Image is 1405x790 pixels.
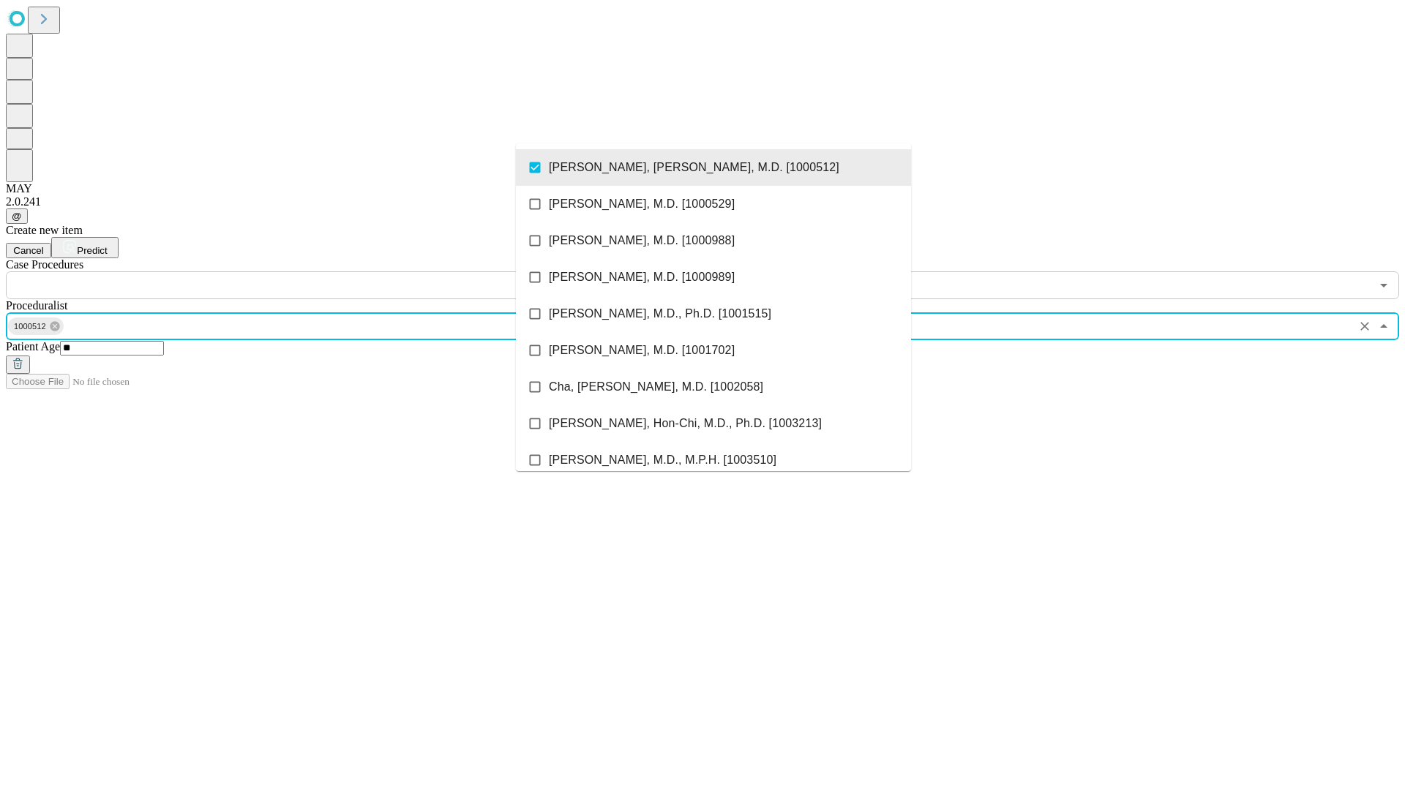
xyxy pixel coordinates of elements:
[1374,275,1394,296] button: Open
[549,195,735,213] span: [PERSON_NAME], M.D. [1000529]
[6,224,83,236] span: Create new item
[1355,316,1375,336] button: Clear
[13,245,44,256] span: Cancel
[1374,316,1394,336] button: Close
[549,378,763,396] span: Cha, [PERSON_NAME], M.D. [1002058]
[12,211,22,222] span: @
[8,318,52,335] span: 1000512
[549,232,735,249] span: [PERSON_NAME], M.D. [1000988]
[6,195,1399,208] div: 2.0.241
[6,299,67,312] span: Proceduralist
[77,245,107,256] span: Predict
[6,243,51,258] button: Cancel
[8,317,64,335] div: 1000512
[549,342,735,359] span: [PERSON_NAME], M.D. [1001702]
[549,305,771,323] span: [PERSON_NAME], M.D., Ph.D. [1001515]
[549,451,776,469] span: [PERSON_NAME], M.D., M.P.H. [1003510]
[549,415,822,432] span: [PERSON_NAME], Hon-Chi, M.D., Ph.D. [1003213]
[6,208,28,224] button: @
[549,268,735,286] span: [PERSON_NAME], M.D. [1000989]
[549,159,839,176] span: [PERSON_NAME], [PERSON_NAME], M.D. [1000512]
[6,258,83,271] span: Scheduled Procedure
[6,182,1399,195] div: MAY
[6,340,60,353] span: Patient Age
[51,237,119,258] button: Predict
